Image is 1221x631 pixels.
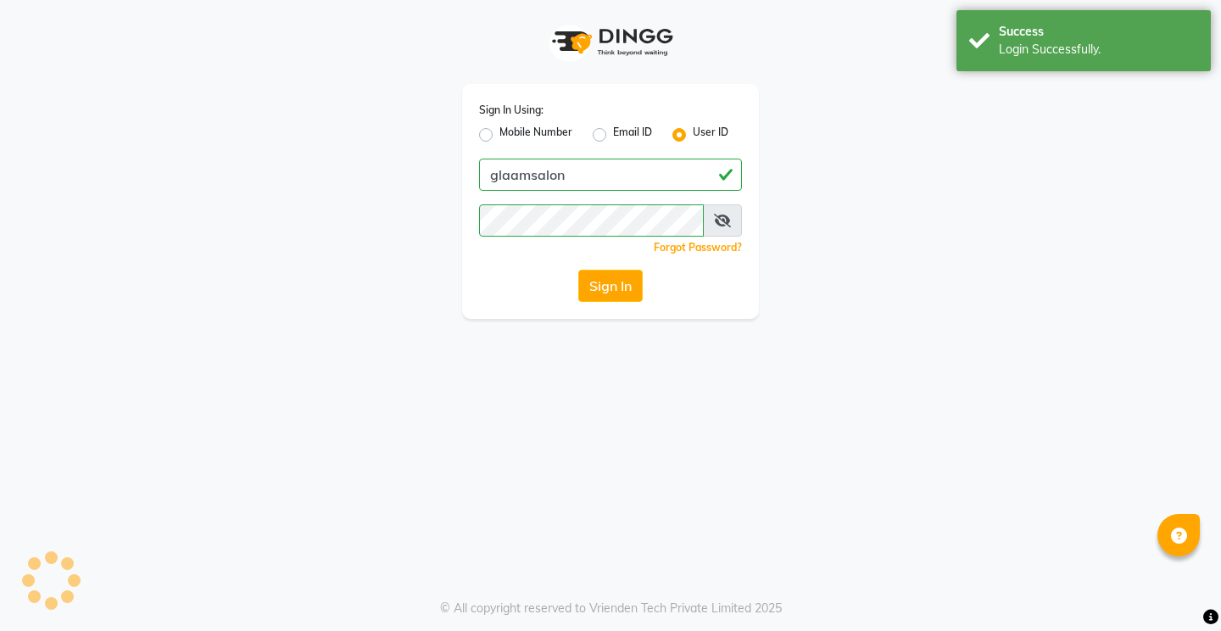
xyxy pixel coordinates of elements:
[479,159,742,191] input: Username
[613,125,652,145] label: Email ID
[999,23,1198,41] div: Success
[479,103,544,118] label: Sign In Using:
[499,125,572,145] label: Mobile Number
[479,204,704,237] input: Username
[693,125,728,145] label: User ID
[1150,563,1204,614] iframe: chat widget
[654,241,742,254] a: Forgot Password?
[999,41,1198,59] div: Login Successfully.
[578,270,643,302] button: Sign In
[543,17,678,67] img: logo1.svg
